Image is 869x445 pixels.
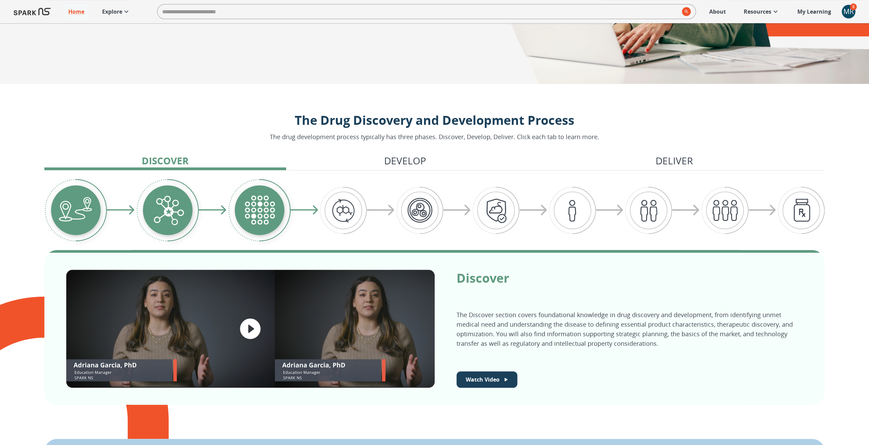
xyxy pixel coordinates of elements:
p: Discover [142,153,188,168]
button: account of current user [842,5,855,18]
img: arrow-right [748,205,776,216]
img: arrow-right [199,205,226,215]
p: The Discover section covers foundational knowledge in drug discovery and development, from identi... [457,310,803,348]
button: search [679,4,691,19]
img: arrow-right [519,205,547,216]
a: My Learning [794,4,835,19]
img: Logo of SPARK at Stanford [14,3,51,20]
p: Home [68,8,84,16]
a: Resources [740,4,783,19]
p: Resources [744,8,771,16]
a: Explore [99,4,134,19]
img: arrow-right [367,205,394,216]
p: Discover [457,270,803,286]
div: MR [842,5,855,18]
p: Deliver [656,153,693,168]
p: The drug development process typically has three phases. Discover, Develop, Deliver. Click each t... [270,132,599,142]
p: About [709,8,726,16]
p: Watch Video [466,375,500,384]
img: arrow-right [291,205,318,215]
button: Watch Welcome Video [457,371,517,388]
img: arrow-right [107,205,135,215]
a: About [706,4,729,19]
div: Graphic showing the progression through the Discover, Develop, and Deliver pipeline, highlighting... [44,179,825,242]
p: My Learning [797,8,831,16]
p: Explore [102,8,122,16]
img: arrow-right [672,205,700,216]
button: play video [235,314,265,344]
p: The Drug Discovery and Development Process [270,111,599,130]
img: arrow-right [443,205,471,216]
a: Home [65,4,88,19]
p: Develop [384,153,426,168]
div: Logo of SPARK NS, featuring the words "Discover: Drug Discovery and Early Planning" [66,270,435,388]
img: arrow-right [596,205,623,216]
span: 8 [850,3,857,10]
